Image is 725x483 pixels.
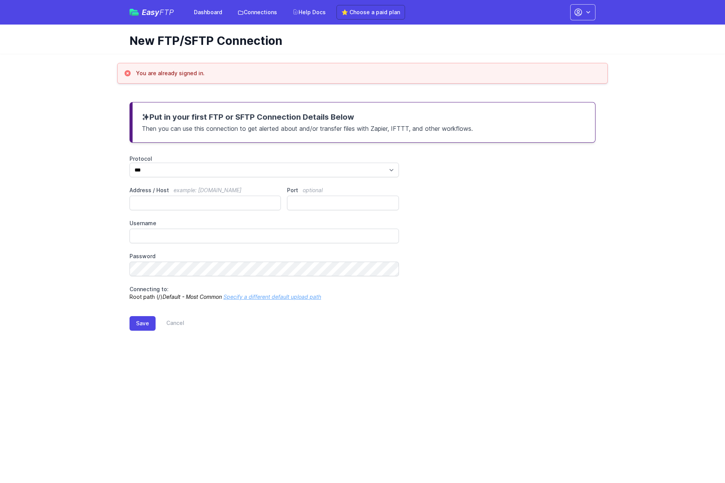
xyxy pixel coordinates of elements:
[130,34,589,48] h1: New FTP/SFTP Connection
[130,252,399,260] label: Password
[130,155,399,163] label: Protocol
[130,219,399,227] label: Username
[142,112,586,122] h3: Put in your first FTP or SFTP Connection Details Below
[233,5,282,19] a: Connections
[287,186,399,194] label: Port
[303,187,323,193] span: optional
[130,8,174,16] a: EasyFTP
[136,69,205,77] h3: You are already signed in.
[174,187,241,193] span: example: [DOMAIN_NAME]
[162,293,222,300] i: Default - Most Common
[130,286,169,292] span: Connecting to:
[130,316,156,331] button: Save
[130,9,139,16] img: easyftp_logo.png
[159,8,174,17] span: FTP
[223,293,321,300] a: Specify a different default upload path
[336,5,405,20] a: ⭐ Choose a paid plan
[288,5,330,19] a: Help Docs
[142,122,586,133] p: Then you can use this connection to get alerted about and/or transfer files with Zapier, IFTTT, a...
[142,8,174,16] span: Easy
[130,186,281,194] label: Address / Host
[189,5,227,19] a: Dashboard
[156,316,184,331] a: Cancel
[130,285,399,301] p: Root path (/)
